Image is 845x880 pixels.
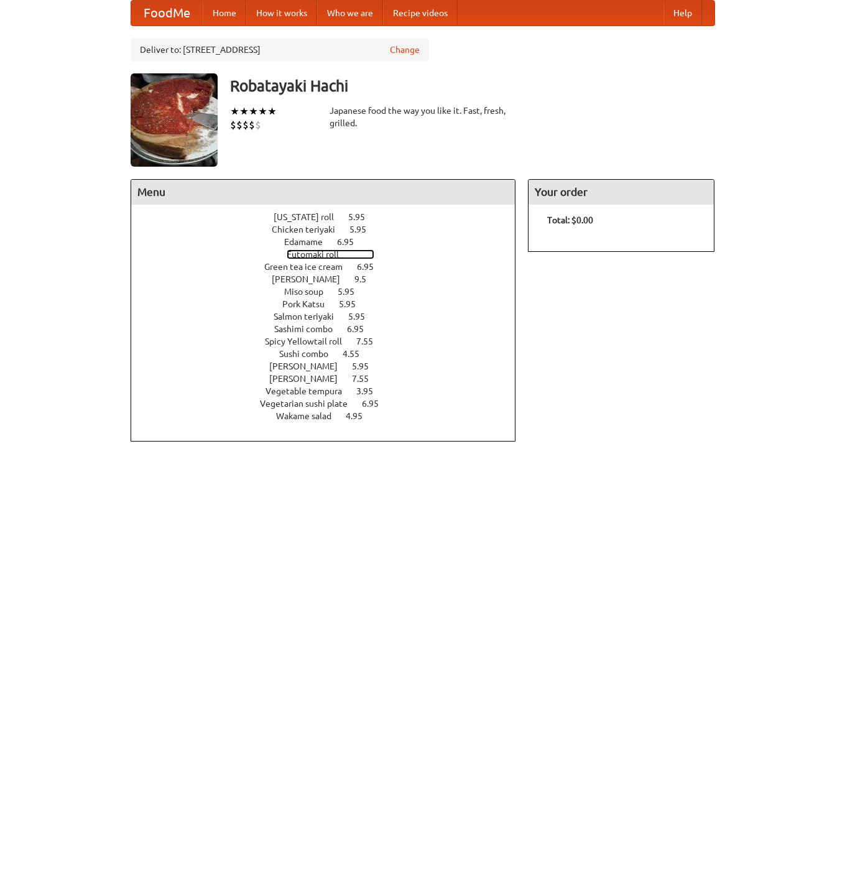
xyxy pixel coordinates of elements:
a: Home [203,1,246,25]
a: Vegetable tempura 3.95 [266,386,396,396]
a: Sushi combo 4.55 [279,349,382,359]
span: 6.95 [362,399,391,409]
b: Total: $0.00 [547,215,593,225]
a: Salmon teriyaki 5.95 [274,312,388,322]
span: 6.95 [347,324,376,334]
span: 5.95 [348,212,377,222]
span: Vegetarian sushi plate [260,399,360,409]
span: [US_STATE] roll [274,212,346,222]
span: Miso soup [284,287,336,297]
span: Green tea ice cream [264,262,355,272]
span: [PERSON_NAME] [269,361,350,371]
a: Recipe videos [383,1,458,25]
span: 6.95 [337,237,366,247]
a: Vegetarian sushi plate 6.95 [260,399,402,409]
li: $ [249,118,255,132]
span: 5.95 [339,299,368,309]
li: ★ [239,104,249,118]
li: $ [236,118,242,132]
li: ★ [258,104,267,118]
li: $ [255,118,261,132]
span: 4.95 [346,411,375,421]
li: ★ [267,104,277,118]
span: 5.95 [349,225,379,234]
a: [PERSON_NAME] 7.55 [269,374,392,384]
li: $ [242,118,249,132]
a: Spicy Yellowtail roll 7.55 [265,336,396,346]
span: 5.95 [352,361,381,371]
span: 6.95 [357,262,386,272]
h4: Your order [529,180,714,205]
h4: Menu [131,180,515,205]
span: 4.55 [343,349,372,359]
a: Pork Katsu 5.95 [282,299,379,309]
span: 9.5 [354,274,379,284]
a: Help [663,1,702,25]
a: Chicken teriyaki 5.95 [272,225,389,234]
li: $ [230,118,236,132]
span: 5.95 [338,287,367,297]
span: Futomaki roll [287,249,351,259]
img: angular.jpg [131,73,218,167]
span: Wakame salad [276,411,344,421]
a: Wakame salad 4.95 [276,411,386,421]
div: Deliver to: [STREET_ADDRESS] [131,39,429,61]
a: Miso soup 5.95 [284,287,377,297]
span: Salmon teriyaki [274,312,346,322]
a: How it works [246,1,317,25]
a: FoodMe [131,1,203,25]
span: 7.55 [356,336,386,346]
span: Pork Katsu [282,299,337,309]
span: Spicy Yellowtail roll [265,336,354,346]
a: Green tea ice cream 6.95 [264,262,397,272]
div: Japanese food the way you like it. Fast, fresh, grilled. [330,104,516,129]
a: Who we are [317,1,383,25]
span: 7.55 [352,374,381,384]
h3: Robatayaki Hachi [230,73,715,98]
span: 3.95 [356,386,386,396]
span: Sushi combo [279,349,341,359]
a: [US_STATE] roll 5.95 [274,212,388,222]
span: [PERSON_NAME] [269,374,350,384]
span: [PERSON_NAME] [272,274,353,284]
a: Edamame 6.95 [284,237,377,247]
li: ★ [230,104,239,118]
a: Sashimi combo 6.95 [274,324,387,334]
span: Edamame [284,237,335,247]
a: [PERSON_NAME] 5.95 [269,361,392,371]
span: Sashimi combo [274,324,345,334]
span: Chicken teriyaki [272,225,348,234]
span: 5.95 [348,312,377,322]
a: Futomaki roll [287,249,374,259]
a: Change [390,44,420,56]
a: [PERSON_NAME] 9.5 [272,274,389,284]
li: ★ [249,104,258,118]
span: Vegetable tempura [266,386,354,396]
